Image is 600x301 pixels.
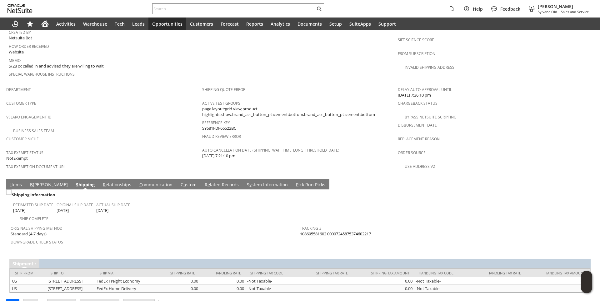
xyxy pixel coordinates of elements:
[10,277,46,285] td: US
[346,18,375,30] a: SuiteApps
[349,21,371,27] span: SuiteApps
[22,18,37,30] div: Shortcuts
[6,189,12,195] img: Unchecked
[9,35,32,41] span: Netsuite Bot
[152,21,182,27] span: Opportunities
[329,21,342,27] span: Setup
[13,208,25,213] span: [DATE]
[352,277,414,285] td: 0.00
[473,6,483,12] span: Help
[190,21,213,27] span: Customers
[500,6,520,12] span: Feedback
[398,123,437,128] a: Disbursement Date
[271,21,290,27] span: Analytics
[200,277,246,285] td: 0.00
[300,231,371,237] a: 108695581602 00007245875374602217
[11,226,62,231] a: Original Shipping Method
[9,182,23,188] a: Items
[405,114,457,120] a: Bypass NetSuite Scripting
[581,282,592,293] span: Oracle Guided Learning Widget. To move around, please hold and drag
[6,150,43,155] a: Tax Exempt Status
[52,18,79,30] a: Activities
[538,9,557,14] span: Sylvane Old
[79,18,111,30] a: Warehouse
[11,191,297,199] div: Shipping Information
[202,101,240,106] a: Active Test Groups
[6,136,39,142] a: Customer Niche
[9,72,75,77] a: Special Warehouse Instructions
[10,285,46,292] td: US
[6,164,65,169] a: Tax Exemption Document URL
[155,277,199,285] td: 0.00
[419,271,466,275] div: Handling Tax Code
[95,285,155,292] td: FedEx Home Delivery
[246,285,300,292] td: -Not Taxable-
[203,182,240,188] a: Related Records
[202,125,236,131] span: SY681FDF66522BC
[11,231,47,237] span: Standard (4-7 days)
[57,208,69,213] span: [DATE]
[9,44,49,49] a: How Order Received
[538,3,589,9] span: [PERSON_NAME]
[398,37,434,43] a: Sift Science Score
[9,49,24,55] span: Website
[9,30,31,35] a: Created By
[155,285,199,292] td: 0.00
[204,271,241,275] div: Handling Rate
[297,21,322,27] span: Documents
[202,120,230,125] a: Reference Key
[111,18,128,30] a: Tech
[6,101,36,106] a: Customer Type
[221,21,239,27] span: Forecast
[200,285,246,292] td: 0.00
[15,271,41,275] div: Ship From
[7,18,22,30] a: Recent Records
[139,182,142,188] span: C
[100,271,151,275] div: Ship Via
[11,239,63,245] a: Downgrade Check Status
[76,182,78,188] span: S
[398,136,440,142] a: Replacement reason
[207,182,210,188] span: e
[30,182,33,188] span: B
[202,148,339,153] a: Auto Cancellation Date (shipping_wait_time_long_threshold_date)
[46,285,95,292] td: [STREET_ADDRESS]
[526,277,590,285] td: 0.00
[148,18,186,30] a: Opportunities
[294,18,326,30] a: Documents
[6,155,28,161] span: NotExempt
[405,65,454,70] a: Invalid Shipping Address
[398,87,452,92] a: Delay Auto-Approval Until
[558,9,560,14] span: -
[132,21,145,27] span: Leads
[20,216,48,221] a: Ship Complete
[202,134,241,139] a: Fraud Review Error
[183,182,186,188] span: u
[13,128,54,133] a: Business Sales Team
[9,58,21,63] a: Memo
[326,18,346,30] a: Setup
[37,18,52,30] a: Home
[202,87,245,92] a: Shipping Quote Error
[57,202,93,208] a: Original Ship Date
[6,87,31,92] a: Department
[103,182,106,188] span: R
[398,150,426,155] a: Order Source
[96,208,108,213] span: [DATE]
[305,271,348,275] div: Shipping Tax Rate
[56,21,76,27] span: Activities
[51,271,90,275] div: Ship To
[152,5,315,13] input: Search
[202,153,235,159] span: [DATE] 7:21:10 pm
[357,271,409,275] div: Shipping Tax Amount
[7,4,32,13] svg: logo
[475,271,521,275] div: Handling Tax Rate
[242,18,267,30] a: Reports
[300,226,322,231] a: Tracking #
[405,164,435,169] a: Use Address V2
[375,18,400,30] a: Support
[398,92,431,98] span: [DATE] 7:36:10 pm
[41,20,49,28] svg: Home
[74,182,96,188] a: Shipping
[249,182,252,188] span: y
